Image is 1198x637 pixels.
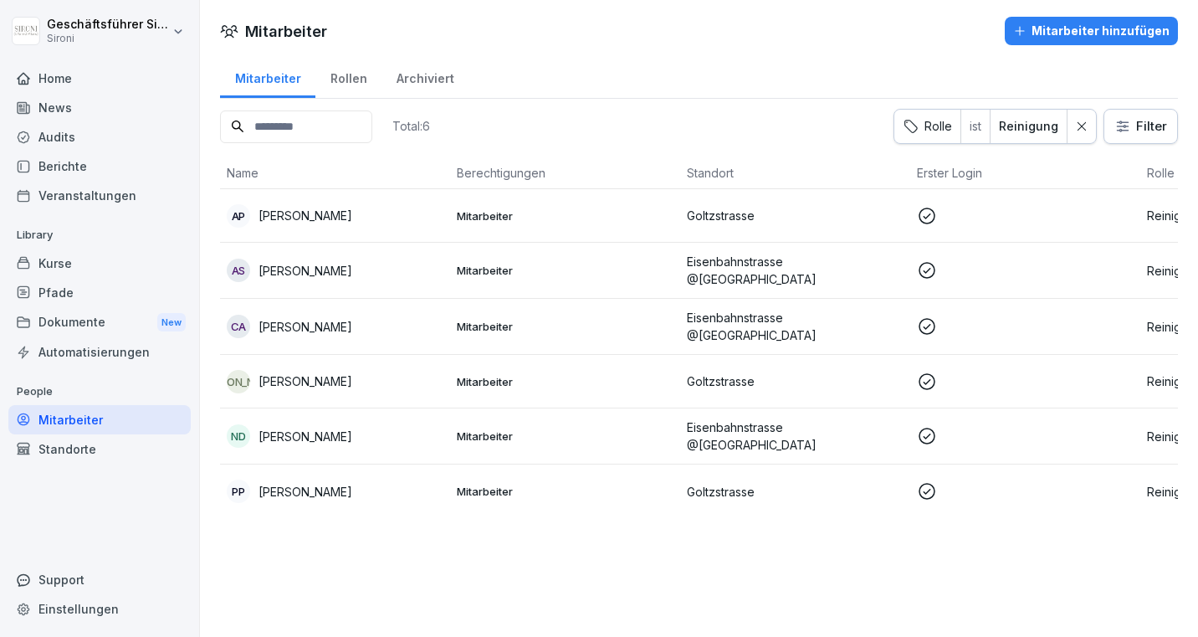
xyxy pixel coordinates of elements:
[8,405,191,434] a: Mitarbeiter
[47,18,169,32] p: Geschäftsführer Sironi
[1005,17,1178,45] button: Mitarbeiter hinzufügen
[47,33,169,44] p: Sironi
[687,207,904,224] p: Goltzstrasse
[457,319,673,334] p: Mitarbeiter
[8,278,191,307] a: Pfade
[8,307,191,338] a: DokumenteNew
[227,424,250,448] div: ND
[687,483,904,501] p: Goltzstrasse
[259,428,352,445] p: [PERSON_NAME]
[8,378,191,405] p: People
[157,313,186,332] div: New
[8,565,191,594] div: Support
[1114,118,1167,135] div: Filter
[8,152,191,181] a: Berichte
[687,309,904,344] p: Eisenbahnstrasse @[GEOGRAPHIC_DATA]
[8,307,191,338] div: Dokumente
[8,181,191,210] a: Veranstaltungen
[227,480,250,503] div: PP
[227,259,250,282] div: AS
[381,55,468,98] a: Archiviert
[315,55,381,98] a: Rollen
[961,110,990,143] div: ist
[680,157,910,189] th: Standort
[259,207,352,224] p: [PERSON_NAME]
[687,253,904,288] p: Eisenbahnstrasse @[GEOGRAPHIC_DATA]
[227,315,250,338] div: CA
[8,337,191,367] a: Automatisierungen
[8,122,191,152] a: Audits
[220,157,450,189] th: Name
[227,204,250,228] div: AP
[245,20,327,43] h1: Mitarbeiter
[687,372,904,390] p: Goltzstrasse
[1013,22,1170,40] div: Mitarbeiter hinzufügen
[1104,110,1177,143] button: Filter
[392,118,430,134] p: Total: 6
[8,64,191,93] a: Home
[999,118,1058,135] div: Reinigung
[259,318,352,336] p: [PERSON_NAME]
[457,263,673,278] p: Mitarbeiter
[8,249,191,278] a: Kurse
[450,157,680,189] th: Berechtigungen
[457,429,673,444] p: Mitarbeiter
[8,594,191,624] a: Einstellungen
[220,55,315,98] a: Mitarbeiter
[910,157,1140,189] th: Erster Login
[259,262,352,280] p: [PERSON_NAME]
[457,208,673,223] p: Mitarbeiter
[259,483,352,501] p: [PERSON_NAME]
[8,434,191,464] a: Standorte
[457,484,673,499] p: Mitarbeiter
[8,93,191,122] a: News
[687,419,904,454] p: Eisenbahnstrasse @[GEOGRAPHIC_DATA]
[227,370,250,393] div: [PERSON_NAME]
[457,374,673,389] p: Mitarbeiter
[8,222,191,249] p: Library
[259,372,352,390] p: [PERSON_NAME]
